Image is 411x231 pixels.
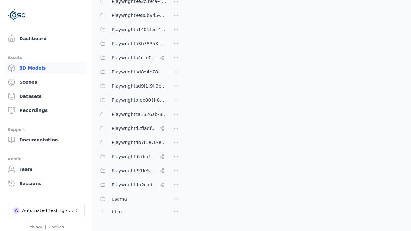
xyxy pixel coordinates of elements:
[112,139,167,146] span: Playwrightdb7f1e70-e54d-4da7-b38d-464ac70cc2ba
[5,133,87,146] a: Documentation
[96,51,167,64] button: Playwrighta4cce06a-a8e6-4c0d-bfc1-93e8d78d750a
[8,126,84,133] div: Support
[96,136,167,149] button: Playwrightdb7f1e70-e54d-4da7-b38d-464ac70cc2ba
[5,104,87,117] a: Recordings
[112,54,157,62] span: Playwrighta4cce06a-a8e6-4c0d-bfc1-93e8d78d750a
[5,90,87,103] a: Datasets
[5,32,87,45] a: Dashboard
[5,62,87,74] a: 3D Models
[112,124,157,132] span: Playwrightd2ffadf0-c973-454c-8fcf-dadaeffcb802
[112,82,167,90] span: Playwrightad9f1f9f-3e6a-4231-8f19-c506bf64a382
[8,54,84,62] div: Assets
[112,40,167,47] span: Playwrighta3b78353-5999-46c5-9eab-70007203469a
[13,207,20,214] div: A
[96,9,167,22] button: Playwright9e80b9d5-ab0b-4e8f-a3de-da46b25b8298
[28,225,42,229] a: Privacy
[112,96,167,104] span: Playwrightbfee801f-8be1-42a6-b774-94c49e43b650
[96,94,167,107] button: Playwrightbfee801f-8be1-42a6-b774-94c49e43b650
[96,193,167,205] button: usama
[96,37,167,50] button: Playwrighta3b78353-5999-46c5-9eab-70007203469a
[96,80,167,92] button: Playwrightad9f1f9f-3e6a-4231-8f19-c506bf64a382
[96,178,167,191] button: Playwrightffa2cad8-0214-4c2f-a758-8e9593c5a37e
[8,204,85,217] button: Select a workspace
[22,207,74,214] div: Automated Testing - Playwright
[112,68,167,76] span: Playwrightad8d4e78-4701-4cd3-a23d-5a9b5749992e
[5,163,87,176] a: Team
[96,23,167,36] button: Playwrighta1401fbc-43d7-48dd-a309-be935d99d708
[49,225,64,229] a: Cookies
[96,205,167,218] button: bbm
[112,110,167,118] span: Playwrightca1626ab-8cec-4ddc-b85a-2f9392fe08d1
[112,181,157,189] span: Playwrightffa2cad8-0214-4c2f-a758-8e9593c5a37e
[5,76,87,89] a: Scenes
[96,150,167,163] button: Playwrightf67ba199-386a-42d1-aebc-3b37e79c7296
[5,177,87,190] a: Sessions
[112,167,157,175] span: Playwrightf91fe523-dd75-44f3-a953-451f6070cb42
[112,153,157,160] span: Playwrightf67ba199-386a-42d1-aebc-3b37e79c7296
[45,225,46,229] span: |
[96,164,167,177] button: Playwrightf91fe523-dd75-44f3-a953-451f6070cb42
[96,65,167,78] button: Playwrightad8d4e78-4701-4cd3-a23d-5a9b5749992e
[8,6,26,24] img: Logo
[112,12,167,19] span: Playwright9e80b9d5-ab0b-4e8f-a3de-da46b25b8298
[112,208,122,216] span: bbm
[8,155,84,163] div: Admin
[112,26,167,33] span: Playwrighta1401fbc-43d7-48dd-a309-be935d99d708
[96,108,167,121] button: Playwrightca1626ab-8cec-4ddc-b85a-2f9392fe08d1
[96,122,167,135] button: Playwrightd2ffadf0-c973-454c-8fcf-dadaeffcb802
[112,195,127,203] span: usama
